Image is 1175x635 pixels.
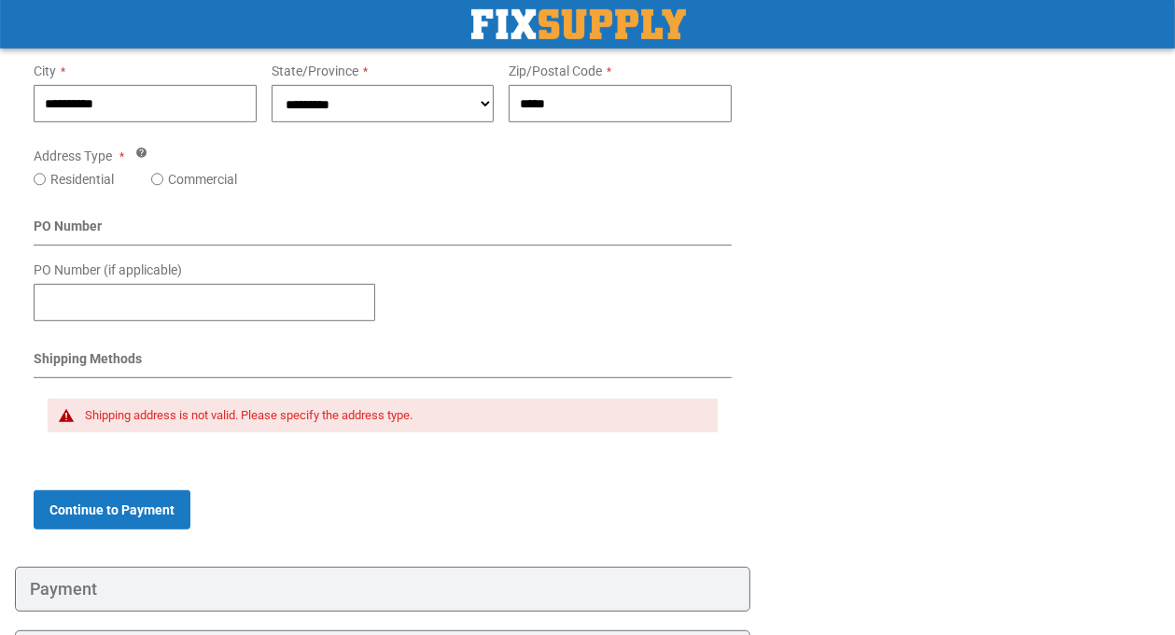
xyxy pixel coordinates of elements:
[15,567,750,612] div: Payment
[168,170,237,189] label: Commercial
[34,490,190,529] button: Continue to Payment
[50,170,114,189] label: Residential
[34,217,732,246] div: PO Number
[34,349,732,378] div: Shipping Methods
[34,262,182,277] span: PO Number (if applicable)
[509,63,602,78] span: Zip/Postal Code
[49,502,175,517] span: Continue to Payment
[471,9,686,39] img: Fix Industrial Supply
[471,9,686,39] a: store logo
[85,408,699,423] div: Shipping address is not valid. Please specify the address type.
[34,148,112,163] span: Address Type
[272,63,358,78] span: State/Province
[34,63,56,78] span: City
